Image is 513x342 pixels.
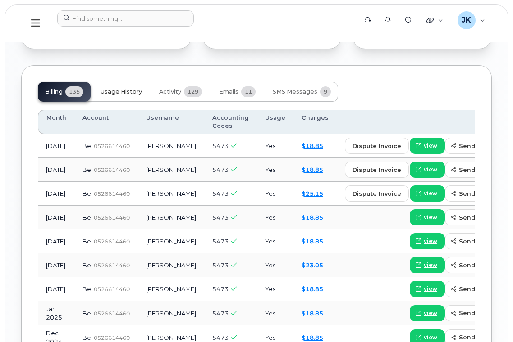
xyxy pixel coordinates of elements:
th: Accounting Codes [204,110,257,135]
span: send copy [459,166,493,174]
div: Jayson Kralkay [451,11,491,29]
a: $18.85 [302,285,323,292]
td: [PERSON_NAME] [138,301,204,325]
span: send copy [459,333,493,342]
a: view [410,305,445,321]
button: send copy [445,162,500,178]
td: Yes [257,206,293,229]
button: send copy [445,138,500,154]
span: view [424,309,437,317]
td: Yes [257,253,293,277]
td: Yes [257,182,293,206]
div: Quicklinks [420,11,449,29]
span: 129 [184,86,202,97]
span: view [424,237,437,245]
span: 5473 [212,310,229,317]
span: 0526614460 [94,286,130,292]
span: send copy [459,309,493,317]
a: view [410,257,445,273]
span: Bell [82,190,94,197]
span: Usage History [101,88,142,95]
a: view [410,185,445,202]
button: dispute invoice [345,138,409,154]
span: Bell [82,285,94,292]
td: Yes [257,134,293,158]
td: [PERSON_NAME] [138,158,204,182]
td: Yes [257,277,293,301]
td: [DATE] [38,253,74,277]
button: send copy [445,257,500,273]
td: [PERSON_NAME] [138,253,204,277]
a: $18.85 [302,214,323,221]
a: $18.85 [302,334,323,341]
span: 9 [320,86,331,97]
span: Bell [82,310,94,317]
span: view [424,333,437,342]
span: 0526614460 [94,310,130,317]
a: $18.85 [302,238,323,245]
td: [DATE] [38,206,74,229]
span: Bell [82,261,94,269]
button: send copy [445,185,500,202]
span: 0526614460 [94,334,130,341]
span: 5473 [212,334,229,341]
span: send copy [459,189,493,198]
td: Yes [257,229,293,253]
th: Month [38,110,74,135]
span: Bell [82,238,94,245]
span: 0526614460 [94,166,130,173]
span: send copy [459,261,493,270]
span: 5473 [212,261,229,269]
span: Activity [159,88,181,95]
a: view [410,209,445,225]
span: send copy [459,213,493,222]
td: Yes [257,301,293,325]
button: send copy [445,233,500,249]
a: view [410,162,445,178]
span: 11 [241,86,256,97]
span: 5473 [212,166,229,173]
button: send copy [445,281,500,297]
td: [PERSON_NAME] [138,206,204,229]
input: Find something... [57,10,194,27]
span: 5473 [212,285,229,292]
span: dispute invoice [353,189,401,198]
td: Jan 2025 [38,301,74,325]
span: 5473 [212,238,229,245]
button: dispute invoice [345,162,409,178]
button: send copy [445,305,500,321]
td: [PERSON_NAME] [138,134,204,158]
td: [PERSON_NAME] [138,182,204,206]
span: 0526614460 [94,262,130,269]
span: 5473 [212,214,229,221]
a: $23.05 [302,261,323,269]
span: SMS Messages [273,88,317,95]
span: view [424,142,437,150]
button: dispute invoice [345,185,409,202]
th: Username [138,110,204,135]
span: send copy [459,237,493,246]
span: view [424,261,437,269]
span: 0526614460 [94,190,130,197]
span: 0526614460 [94,143,130,149]
span: JK [462,15,471,26]
td: [DATE] [38,182,74,206]
span: dispute invoice [353,166,401,174]
a: $25.15 [302,190,323,197]
span: send copy [459,285,493,293]
span: 5473 [212,190,229,197]
a: view [410,138,445,154]
td: [PERSON_NAME] [138,277,204,301]
span: Bell [82,166,94,173]
td: Yes [257,158,293,182]
th: Usage [257,110,293,135]
span: Bell [82,142,94,149]
span: view [424,189,437,198]
a: $18.85 [302,166,323,173]
th: Account [74,110,138,135]
span: 5473 [212,142,229,149]
span: view [424,285,437,293]
td: [DATE] [38,134,74,158]
a: view [410,233,445,249]
th: Charges [293,110,337,135]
